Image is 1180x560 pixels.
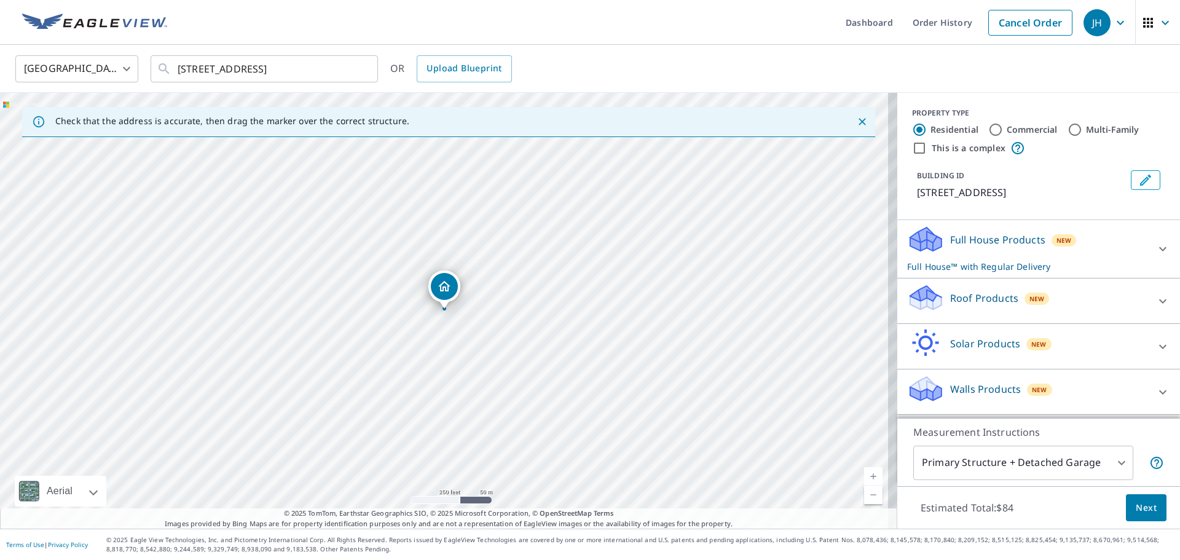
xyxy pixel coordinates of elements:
div: Full House ProductsNewFull House™ with Regular Delivery [907,225,1170,273]
label: Residential [930,124,978,136]
a: Terms of Use [6,540,44,549]
span: Your report will include the primary structure and a detached garage if one exists. [1149,455,1164,470]
p: © 2025 Eagle View Technologies, Inc. and Pictometry International Corp. All Rights Reserved. Repo... [106,535,1174,554]
p: Full House™ with Regular Delivery [907,260,1148,273]
a: Terms [594,508,614,518]
span: Upload Blueprint [427,61,502,76]
p: [STREET_ADDRESS] [917,185,1126,200]
p: Solar Products [950,336,1020,351]
div: Aerial [15,476,106,507]
div: [GEOGRAPHIC_DATA] [15,52,138,86]
div: PROPERTY TYPE [912,108,1165,119]
p: | [6,541,88,548]
label: This is a complex [932,142,1005,154]
div: Walls ProductsNew [907,374,1170,409]
div: Roof ProductsNew [907,283,1170,318]
p: Check that the address is accurate, then drag the marker over the correct structure. [55,116,409,127]
label: Commercial [1007,124,1058,136]
div: OR [390,55,512,82]
span: New [1056,235,1072,245]
span: New [1029,294,1045,304]
div: JH [1084,9,1111,36]
button: Next [1126,494,1166,522]
a: Current Level 17, Zoom Out [864,486,883,504]
div: Solar ProductsNew [907,329,1170,364]
p: Measurement Instructions [913,425,1164,440]
input: Search by address or latitude-longitude [178,52,353,86]
span: © 2025 TomTom, Earthstar Geographics SIO, © 2025 Microsoft Corporation, © [284,508,614,519]
span: Next [1136,500,1157,516]
a: Cancel Order [988,10,1072,36]
a: OpenStreetMap [540,508,591,518]
p: Roof Products [950,291,1018,306]
a: Current Level 17, Zoom In [864,467,883,486]
a: Upload Blueprint [417,55,511,82]
img: EV Logo [22,14,167,32]
p: Estimated Total: $84 [911,494,1023,521]
div: Aerial [43,476,76,507]
div: Dropped pin, building 1, Residential property, Bridle Way Dr College Grove, TN 37046 [428,270,460,309]
button: Edit building 1 [1131,170,1160,190]
span: New [1031,339,1047,349]
p: Full House Products [950,232,1045,247]
label: Multi-Family [1086,124,1139,136]
p: BUILDING ID [917,170,964,181]
p: Walls Products [950,382,1021,396]
a: Privacy Policy [48,540,88,549]
span: New [1032,385,1047,395]
button: Close [854,114,870,130]
div: Primary Structure + Detached Garage [913,446,1133,480]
